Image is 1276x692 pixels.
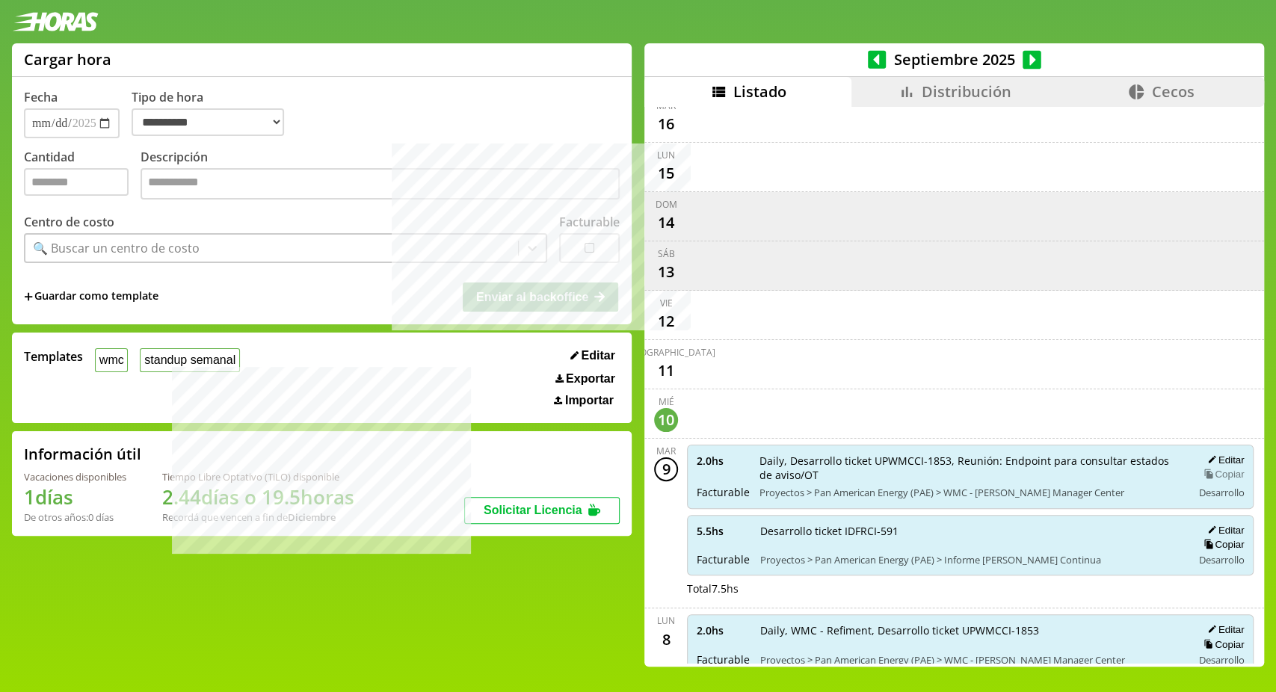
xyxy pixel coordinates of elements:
div: 11 [654,359,678,383]
span: Exportar [566,372,615,386]
span: Facturable [697,652,750,667]
button: wmc [95,348,128,371]
div: Vacaciones disponibles [24,470,126,484]
div: 🔍 Buscar un centro de costo [33,240,200,256]
span: Importar [565,394,614,407]
h1: 2.44 días o 19.5 horas [162,484,354,510]
button: standup semanal [140,348,239,371]
button: Editar [566,348,620,363]
div: sáb [658,247,675,260]
div: Tiempo Libre Optativo (TiLO) disponible [162,470,354,484]
span: Distribución [922,81,1011,102]
div: scrollable content [644,107,1264,664]
button: Editar [1203,623,1244,636]
button: Copiar [1199,538,1244,551]
span: Desarrollo ticket IDFRCI-591 [760,524,1181,538]
span: 2.0 hs [697,454,749,468]
div: 15 [654,161,678,185]
span: Desarrollo [1198,553,1244,566]
span: Daily, Desarrollo ticket UPWMCCI-1853, Reunión: Endpoint para consultar estados de aviso/OT [759,454,1181,482]
div: lun [657,614,675,627]
div: dom [656,198,677,211]
div: 10 [654,408,678,432]
div: 12 [654,309,678,333]
div: 9 [654,457,678,481]
span: Proyectos > Pan American Energy (PAE) > WMC - [PERSON_NAME] Manager Center [760,653,1181,667]
span: Desarrollo [1198,486,1244,499]
select: Tipo de hora [132,108,284,136]
span: 2.0 hs [697,623,750,637]
span: Proyectos > Pan American Energy (PAE) > Informe [PERSON_NAME] Continua [760,553,1181,566]
span: +Guardar como template [24,288,158,305]
span: Templates [24,348,83,365]
span: Facturable [697,485,749,499]
div: Recordá que vencen a fin de [162,510,354,524]
div: 14 [654,211,678,235]
textarea: Descripción [141,168,620,200]
span: Listado [733,81,786,102]
button: Copiar [1199,638,1244,651]
button: Editar [1203,524,1244,537]
span: Facturable [697,552,750,566]
img: logotipo [12,12,99,31]
h1: Cargar hora [24,49,111,69]
input: Cantidad [24,168,129,196]
b: Diciembre [288,510,336,524]
span: Daily, WMC - Refiment, Desarrollo ticket UPWMCCI-1853 [760,623,1181,637]
h1: 1 días [24,484,126,510]
span: 5.5 hs [697,524,750,538]
label: Cantidad [24,149,141,203]
span: Solicitar Licencia [484,504,582,516]
span: Septiembre 2025 [886,49,1023,69]
label: Descripción [141,149,620,203]
div: 8 [654,627,678,651]
span: Editar [581,349,614,362]
div: [DEMOGRAPHIC_DATA] [617,346,715,359]
label: Facturable [559,214,620,230]
div: mar [656,445,676,457]
div: mié [659,395,674,408]
span: Proyectos > Pan American Energy (PAE) > WMC - [PERSON_NAME] Manager Center [759,486,1181,499]
button: Editar [1203,454,1244,466]
span: Cecos [1151,81,1194,102]
span: Desarrollo [1198,653,1244,667]
label: Tipo de hora [132,89,296,138]
div: Total 7.5 hs [687,581,1254,596]
h2: Información útil [24,444,141,464]
button: Exportar [551,371,620,386]
button: Copiar [1199,468,1244,481]
span: + [24,288,33,305]
div: lun [657,149,675,161]
div: 13 [654,260,678,284]
div: 16 [654,112,678,136]
label: Centro de costo [24,214,114,230]
button: Solicitar Licencia [464,497,620,524]
div: De otros años: 0 días [24,510,126,524]
div: vie [660,297,673,309]
label: Fecha [24,89,58,105]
